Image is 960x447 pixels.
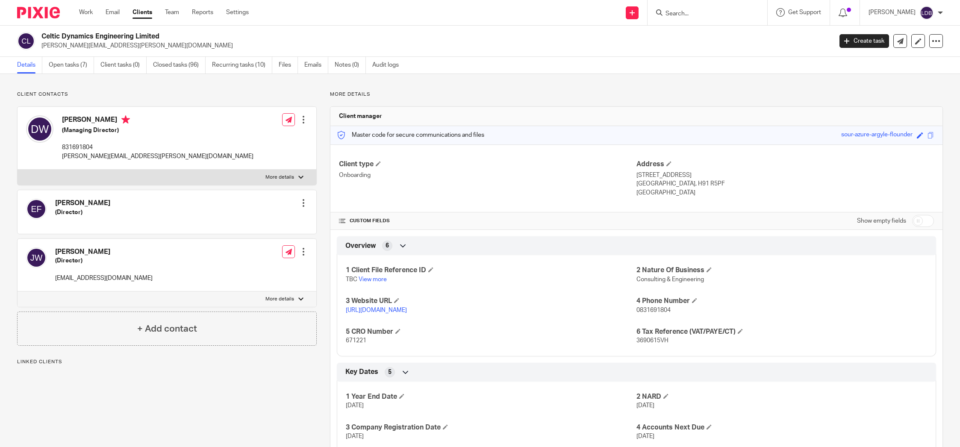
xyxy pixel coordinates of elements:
[346,327,636,336] h4: 5 CRO Number
[339,112,382,121] h3: Client manager
[636,179,934,188] p: [GEOGRAPHIC_DATA], H91 R5PF
[636,266,927,275] h4: 2 Nature Of Business
[55,199,110,208] h4: [PERSON_NAME]
[121,115,130,124] i: Primary
[62,115,253,126] h4: [PERSON_NAME]
[330,91,943,98] p: More details
[893,34,907,48] a: Send new email
[636,276,704,282] span: Consulting & Engineering
[857,217,906,225] label: Show empty fields
[17,32,35,50] img: svg%3E
[395,329,400,334] span: Edit 5 CRO Number
[399,394,404,399] span: Edit 1 Year End Date
[920,6,933,20] img: svg%3E
[663,394,668,399] span: Edit 2 NARD
[165,8,179,17] a: Team
[346,433,364,439] span: [DATE]
[345,368,378,376] span: Key Dates
[636,297,927,306] h4: 4 Phone Number
[386,241,389,250] span: 6
[339,218,636,224] h4: CUSTOM FIELDS
[346,403,364,409] span: [DATE]
[17,57,42,74] a: Details
[738,329,743,334] span: Edit 6 Tax Reference (VAT/PAYE/CT)
[133,8,152,17] a: Clients
[192,8,213,17] a: Reports
[79,8,93,17] a: Work
[17,7,60,18] img: Pixie
[928,132,934,138] span: Copy to clipboard
[62,143,253,152] p: 831691804
[917,132,923,138] span: Edit code
[212,57,272,74] a: Recurring tasks (10)
[346,297,636,306] h4: 3 Website URL
[100,57,147,74] a: Client tasks (0)
[636,160,934,169] h4: Address
[346,423,636,432] h4: 3 Company Registration Date
[62,126,253,135] h5: (Managing Director)
[841,130,913,140] div: sour-azure-argyle-flounder
[788,9,821,15] span: Get Support
[636,327,927,336] h4: 6 Tax Reference (VAT/PAYE/CT)
[428,267,433,272] span: Edit 1 Client File Reference ID
[226,8,249,17] a: Settings
[394,298,399,303] span: Edit 3 Website URL
[346,266,636,275] h4: 1 Client File Reference ID
[265,174,294,181] p: More details
[346,276,357,282] span: TBC
[636,433,654,439] span: [DATE]
[55,274,153,282] p: [EMAIL_ADDRESS][DOMAIN_NAME]
[636,188,934,197] p: [GEOGRAPHIC_DATA]
[636,423,927,432] h4: 4 Accounts Next Due
[636,338,668,344] span: 3690615VH
[636,392,927,401] h4: 2 NARD
[55,247,153,256] h4: [PERSON_NAME]
[339,171,636,179] p: Onboarding
[17,359,317,365] p: Linked clients
[49,57,94,74] a: Open tasks (7)
[26,247,47,268] img: svg%3E
[279,57,298,74] a: Files
[335,57,366,74] a: Notes (0)
[153,57,206,74] a: Closed tasks (96)
[304,57,328,74] a: Emails
[911,34,925,48] a: Edit client
[665,10,742,18] input: Search
[41,32,670,41] h2: Celtic Dynamics Engineering Limited
[346,307,407,313] a: [URL][DOMAIN_NAME]
[388,368,392,376] span: 5
[359,276,387,282] a: View more
[55,208,110,217] h5: (Director)
[339,160,636,169] h4: Client type
[26,199,47,219] img: svg%3E
[636,403,654,409] span: [DATE]
[337,131,484,139] p: Master code for secure communications and files
[636,307,671,313] span: 0831691804
[372,57,405,74] a: Audit logs
[707,424,712,429] span: Edit 4 Accounts Next Due
[345,241,376,250] span: Overview
[41,41,827,50] p: [PERSON_NAME][EMAIL_ADDRESS][PERSON_NAME][DOMAIN_NAME]
[106,8,120,17] a: Email
[443,424,448,429] span: Edit 3 Company Registration Date
[26,115,53,143] img: svg%3E
[137,322,197,335] h4: + Add contact
[346,392,636,401] h4: 1 Year End Date
[265,296,294,303] p: More details
[692,298,697,303] span: Edit 4 Phone Number
[62,152,253,161] p: [PERSON_NAME][EMAIL_ADDRESS][PERSON_NAME][DOMAIN_NAME]
[17,91,317,98] p: Client contacts
[666,161,671,166] span: Edit Address
[839,34,889,48] a: Create task
[869,8,916,17] p: [PERSON_NAME]
[55,256,153,265] h5: (Director)
[636,171,934,179] p: [STREET_ADDRESS]
[707,267,712,272] span: Edit 2 Nature Of Business
[376,161,381,166] span: Change Client type
[346,338,366,344] span: 671221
